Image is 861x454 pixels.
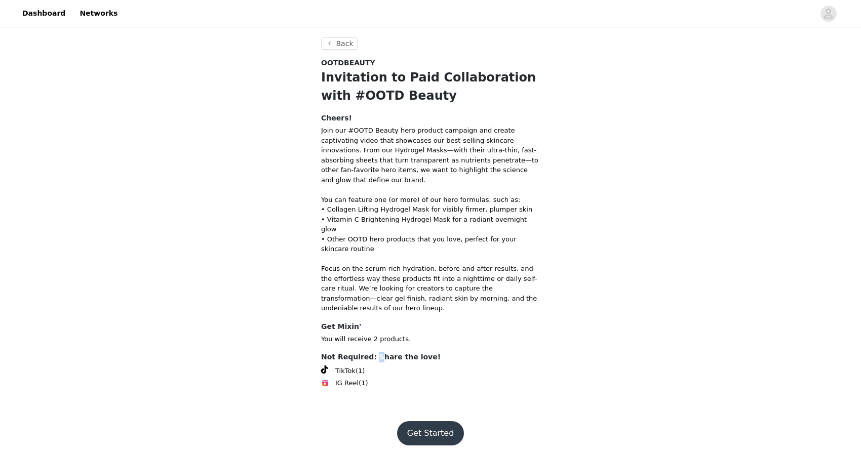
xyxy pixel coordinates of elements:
[321,37,358,50] button: Back
[321,352,540,362] h4: Not Required: Share the love!
[321,113,540,123] h4: Cheers!
[824,6,833,22] div: avatar
[356,366,365,376] span: (1)
[321,334,540,344] p: You will receive 2 products.
[335,378,359,388] span: IG Reel
[321,68,540,105] h1: Invitation to Paid Collaboration with #OOTD Beauty
[16,2,71,25] a: Dashboard
[359,378,368,388] span: (1)
[335,366,356,376] span: TikTok
[321,321,540,332] h4: Get Mixin'
[321,126,540,313] p: Join our #OOTD Beauty hero product campaign and create captivating video that showcases our best-...
[321,379,329,387] img: Instagram Reels Icon
[73,2,124,25] a: Networks
[397,421,464,445] button: Get Started
[321,58,375,68] span: OOTDBEAUTY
